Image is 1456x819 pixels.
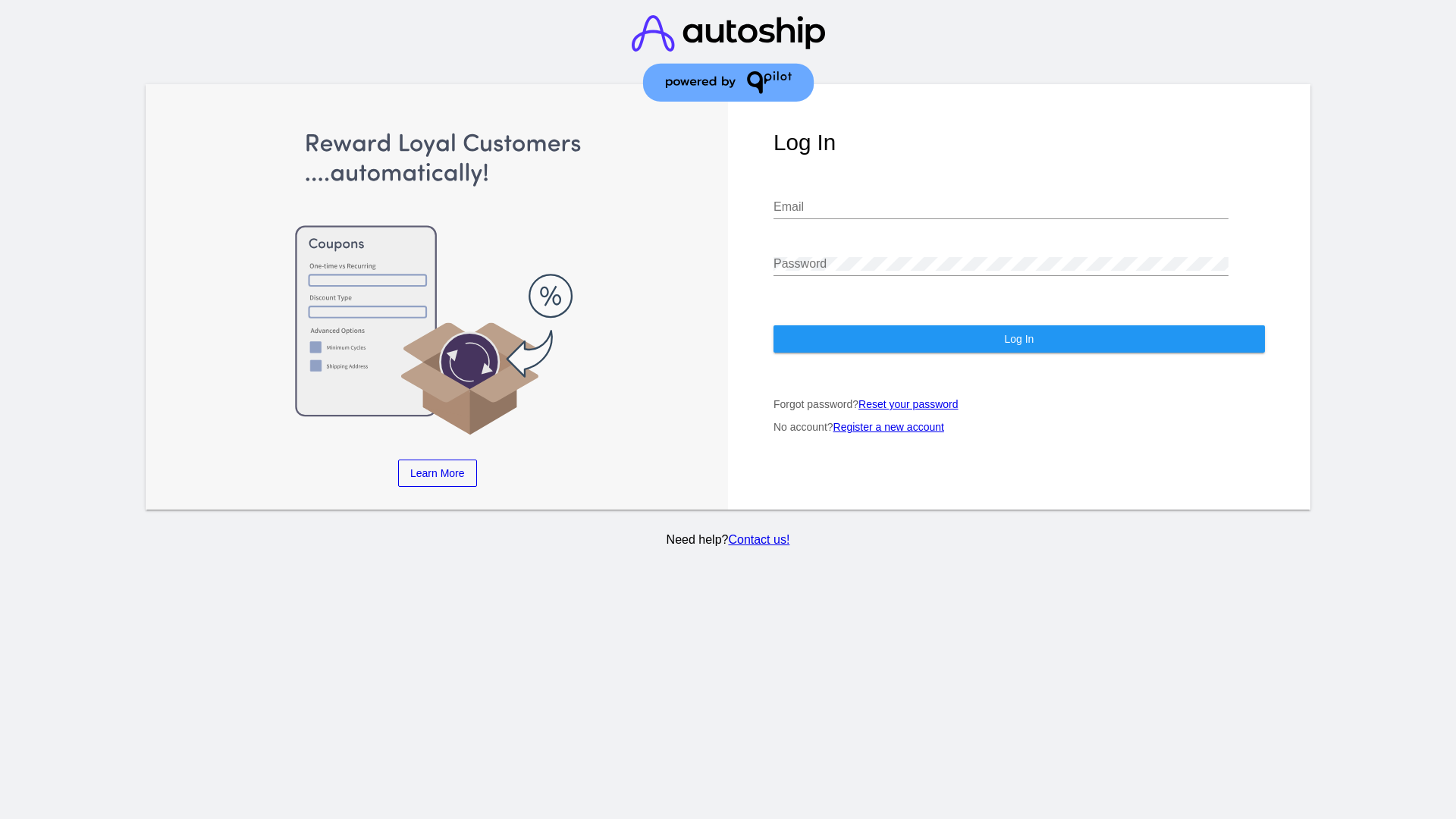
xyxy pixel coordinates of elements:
[833,421,944,433] a: Register a new account
[192,130,683,437] img: Apply Coupons Automatically to Scheduled Orders with QPilot
[858,398,959,410] a: Reset your password
[773,421,1265,433] p: No account?
[773,130,1265,155] h1: Log In
[143,533,1313,547] p: Need help?
[410,467,465,479] span: Learn More
[773,200,1228,214] input: Email
[773,398,1265,410] p: Forgot password?
[728,533,789,546] a: Contact us!
[1004,333,1034,345] span: Log In
[773,325,1265,353] button: Log In
[398,460,477,487] a: Learn More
